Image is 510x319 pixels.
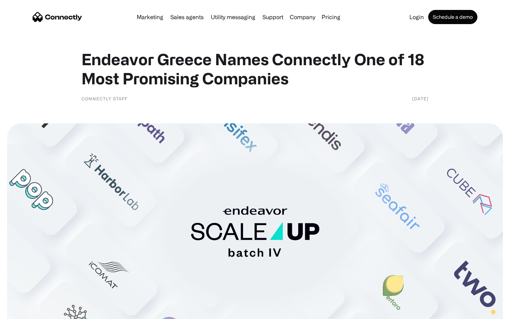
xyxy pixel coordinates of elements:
[428,10,477,24] a: Schedule a demo
[7,307,42,317] aside: Language selected: English
[81,95,127,102] div: Connectly Staff
[260,14,286,20] a: Support
[134,14,166,20] a: Marketing
[412,95,429,102] div: [DATE]
[407,14,427,20] a: Login
[319,14,343,20] a: Pricing
[81,50,429,88] h1: Endeavor Greece Names Connectly One of 18 Most Promising Companies
[208,14,258,20] a: Utility messaging
[14,307,42,317] ul: Language list
[290,12,315,22] div: Company
[168,14,206,20] a: Sales agents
